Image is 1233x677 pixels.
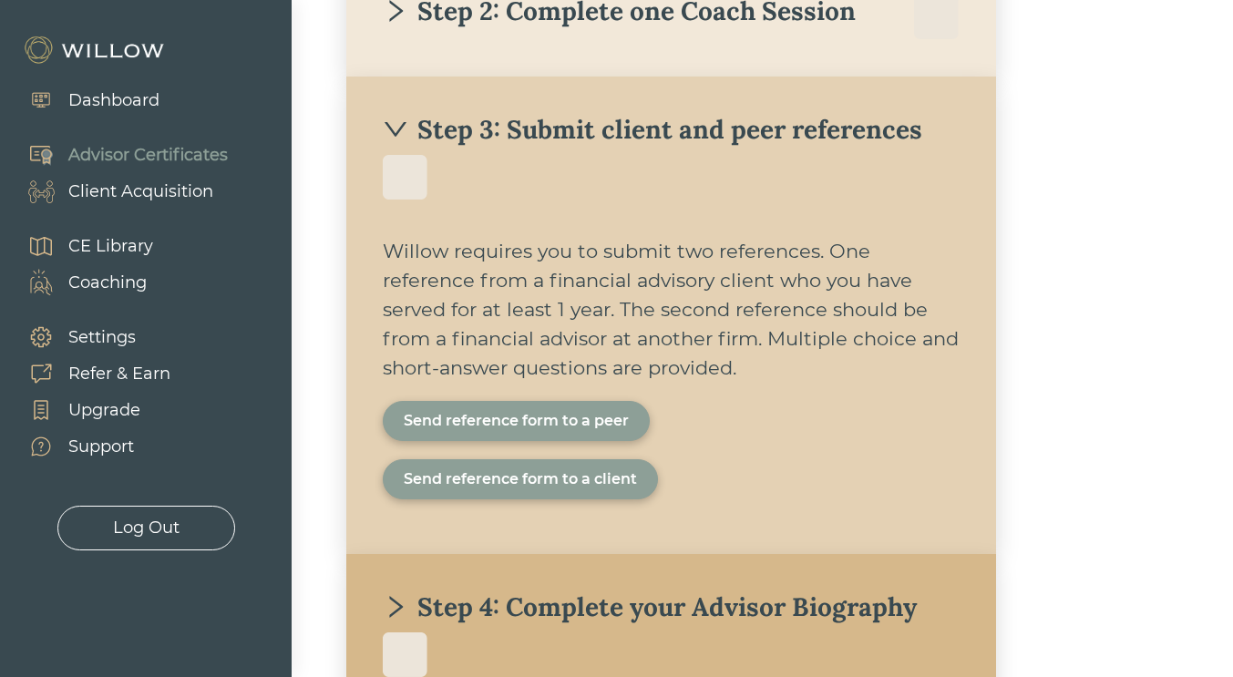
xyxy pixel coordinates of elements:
[68,234,153,259] div: CE Library
[383,459,658,499] button: Send reference form to a client
[68,88,159,113] div: Dashboard
[383,237,960,383] div: Willow requires you to submit two references. One reference from a financial advisory client who ...
[383,113,922,146] div: Step 3: Submit client and peer references
[383,117,408,142] span: down
[383,590,917,623] div: Step 4: Complete your Advisor Biography
[68,398,140,423] div: Upgrade
[68,435,134,459] div: Support
[9,319,170,355] a: Settings
[68,271,147,295] div: Coaching
[383,594,408,620] span: right
[68,180,213,204] div: Client Acquisition
[9,137,228,173] a: Advisor Certificates
[68,143,228,168] div: Advisor Certificates
[9,82,159,118] a: Dashboard
[9,355,170,392] a: Refer & Earn
[68,362,170,386] div: Refer & Earn
[9,392,170,428] a: Upgrade
[9,264,153,301] a: Coaching
[9,173,228,210] a: Client Acquisition
[23,36,169,65] img: Willow
[383,401,650,441] button: Send reference form to a peer
[68,325,136,350] div: Settings
[404,410,629,432] div: Send reference form to a peer
[404,468,637,490] div: Send reference form to a client
[113,516,180,540] div: Log Out
[9,228,153,264] a: CE Library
